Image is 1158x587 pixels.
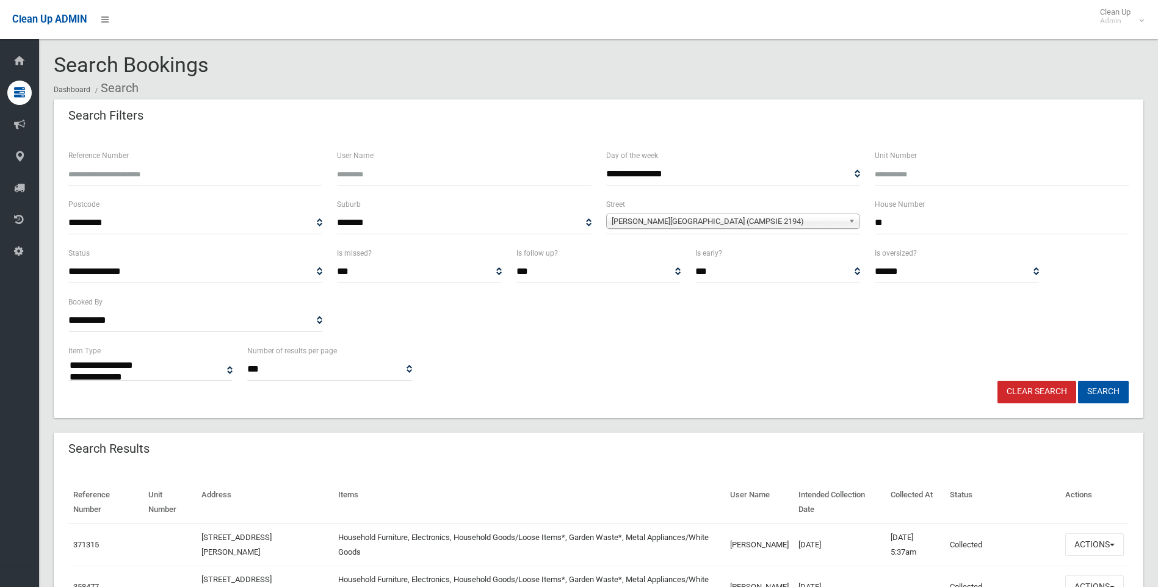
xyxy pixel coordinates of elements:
[337,247,372,260] label: Is missed?
[337,198,361,211] label: Suburb
[945,481,1060,524] th: Status
[68,149,129,162] label: Reference Number
[197,481,333,524] th: Address
[333,481,725,524] th: Items
[68,198,100,211] label: Postcode
[1065,533,1124,556] button: Actions
[794,524,886,566] td: [DATE]
[945,524,1060,566] td: Collected
[201,533,272,556] a: [STREET_ADDRESS][PERSON_NAME]
[516,247,558,260] label: Is follow up?
[612,214,844,229] span: [PERSON_NAME][GEOGRAPHIC_DATA] (CAMPSIE 2194)
[68,295,103,309] label: Booked By
[73,540,99,549] a: 371315
[1078,381,1129,403] button: Search
[54,85,90,94] a: Dashboard
[68,247,90,260] label: Status
[875,198,925,211] label: House Number
[875,247,917,260] label: Is oversized?
[12,13,87,25] span: Clean Up ADMIN
[1094,7,1143,26] span: Clean Up
[247,344,337,358] label: Number of results per page
[875,149,917,162] label: Unit Number
[886,481,945,524] th: Collected At
[997,381,1076,403] a: Clear Search
[794,481,886,524] th: Intended Collection Date
[143,481,197,524] th: Unit Number
[886,524,945,566] td: [DATE] 5:37am
[54,104,158,128] header: Search Filters
[725,524,794,566] td: [PERSON_NAME]
[725,481,794,524] th: User Name
[337,149,374,162] label: User Name
[68,481,143,524] th: Reference Number
[333,524,725,566] td: Household Furniture, Electronics, Household Goods/Loose Items*, Garden Waste*, Metal Appliances/W...
[1060,481,1129,524] th: Actions
[54,52,209,77] span: Search Bookings
[54,437,164,461] header: Search Results
[695,247,722,260] label: Is early?
[606,149,658,162] label: Day of the week
[92,77,139,99] li: Search
[68,344,101,358] label: Item Type
[1100,16,1131,26] small: Admin
[606,198,625,211] label: Street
